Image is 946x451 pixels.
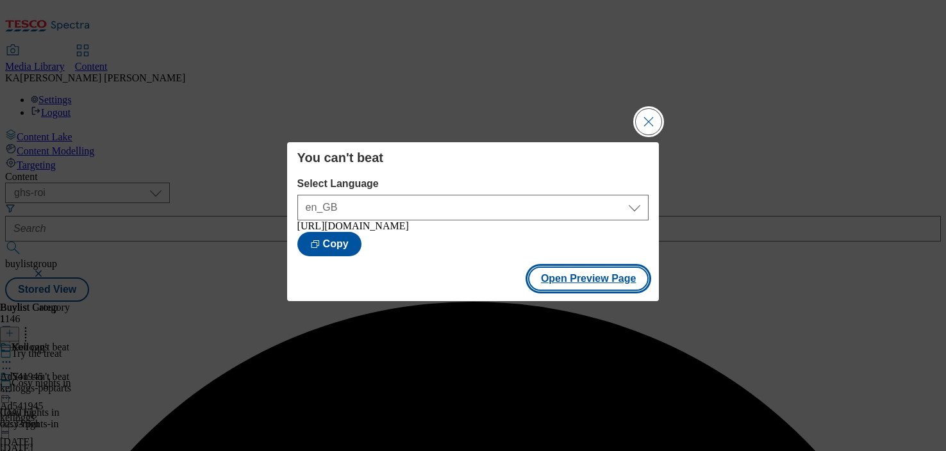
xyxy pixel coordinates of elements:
div: [URL][DOMAIN_NAME] [297,220,649,232]
button: Copy [297,232,361,256]
label: Select Language [297,178,649,190]
div: Modal [287,142,660,301]
button: Close Modal [636,109,661,135]
button: Open Preview Page [528,266,649,291]
h4: You can't beat [297,150,649,165]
